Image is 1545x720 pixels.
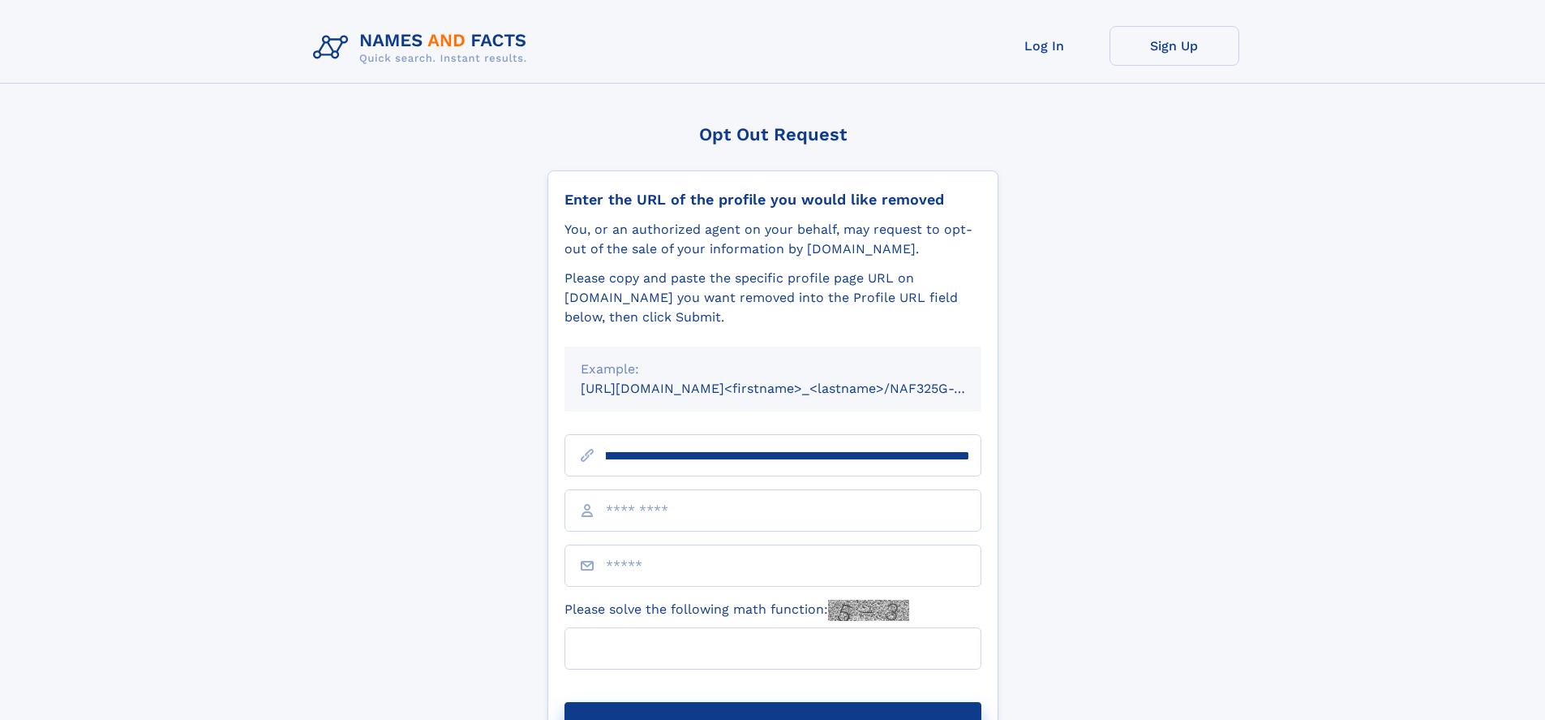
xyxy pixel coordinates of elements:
[564,220,981,259] div: You, or an authorized agent on your behalf, may request to opt-out of the sale of your informatio...
[307,26,540,70] img: Logo Names and Facts
[564,269,981,327] div: Please copy and paste the specific profile page URL on [DOMAIN_NAME] you want removed into the Pr...
[564,600,909,621] label: Please solve the following math function:
[564,191,981,209] div: Enter the URL of the profile you would like removed
[581,381,1012,396] small: [URL][DOMAIN_NAME]<firstname>_<lastname>/NAF325G-xxxxxxxx
[547,124,998,144] div: Opt Out Request
[980,26,1109,66] a: Log In
[1109,26,1239,66] a: Sign Up
[581,360,965,379] div: Example:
